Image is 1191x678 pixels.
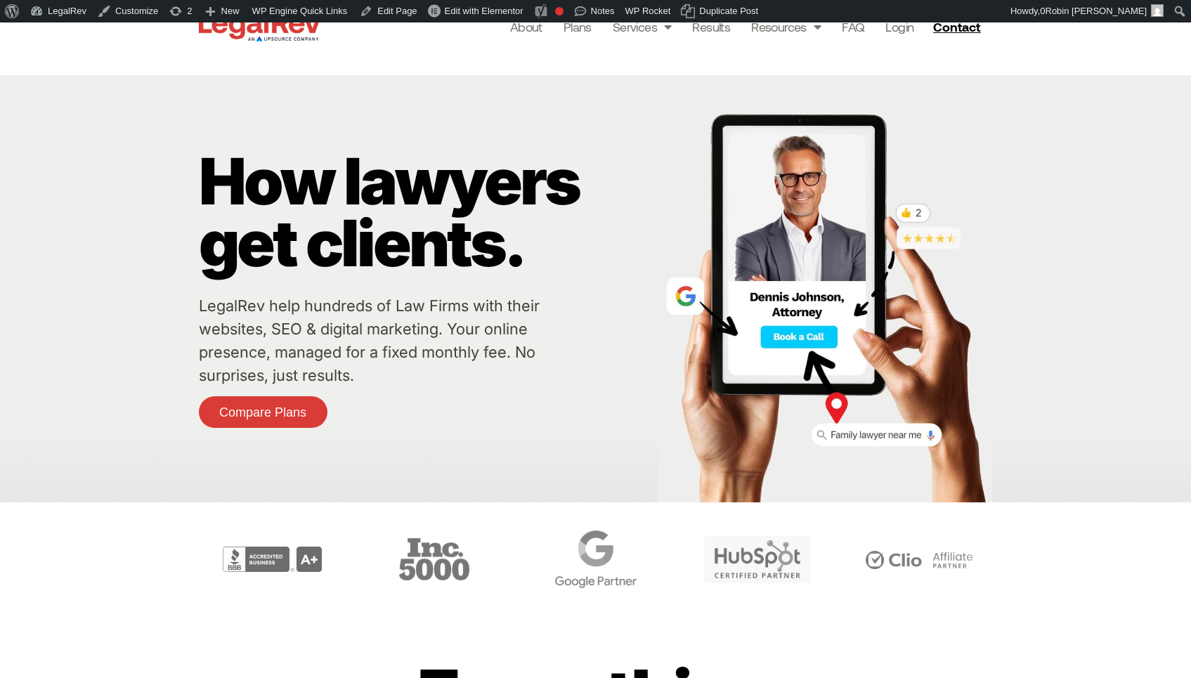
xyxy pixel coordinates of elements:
[510,17,914,37] nav: Menu
[510,17,542,37] a: About
[199,296,540,384] a: LegalRev help hundreds of Law Firms with their websites, SEO & digital marketing. Your online pre...
[195,523,350,595] div: 2 / 6
[842,523,996,595] div: 6 / 6
[928,15,989,38] a: Contact
[445,6,523,16] span: Edit with Elementor
[219,406,306,419] span: Compare Plans
[751,17,821,37] a: Resources
[199,396,327,428] a: Compare Plans
[357,523,512,595] div: 3 / 6
[842,17,864,37] a: FAQ
[564,17,592,37] a: Plans
[1040,6,1147,16] span: 0Robin [PERSON_NAME]
[613,17,672,37] a: Services
[555,7,564,15] div: Focus keyphrase not set
[519,523,673,595] div: 4 / 6
[933,20,980,33] span: Contact
[680,523,835,595] div: 5 / 6
[692,17,730,37] a: Results
[199,150,651,274] p: How lawyers get clients.
[195,523,996,595] div: Carousel
[885,17,913,37] a: Login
